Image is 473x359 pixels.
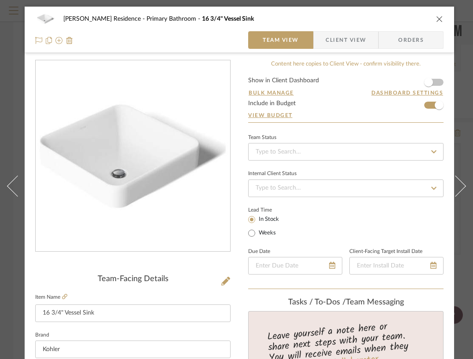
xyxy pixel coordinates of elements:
div: Internal Client Status [248,172,297,176]
input: Enter Install Date [349,257,444,275]
img: a067b9d4-19f8-4f22-9902-f8bc6b642340_436x436.jpg [37,61,228,252]
div: Team-Facing Details [35,275,231,284]
input: Type to Search… [248,143,444,161]
span: 16 3/4" Vessel Sink [202,16,254,22]
span: Client View [326,31,366,49]
label: Item Name [35,293,67,301]
a: View Budget [248,112,444,119]
input: Enter Brand [35,341,231,358]
button: Bulk Manage [248,89,294,97]
span: Orders [389,31,433,49]
label: Brand [35,333,49,337]
input: Enter Due Date [248,257,342,275]
button: Dashboard Settings [371,89,444,97]
label: Lead Time [248,206,293,214]
label: In Stock [257,216,279,223]
div: 0 [36,61,230,252]
span: [PERSON_NAME] Residence [63,16,147,22]
mat-radio-group: Select item type [248,214,293,238]
label: Client-Facing Target Install Date [349,249,422,254]
img: a067b9d4-19f8-4f22-9902-f8bc6b642340_48x40.jpg [35,10,56,28]
input: Enter Item Name [35,304,231,322]
input: Type to Search… [248,179,444,197]
img: Remove from project [66,37,73,44]
label: Weeks [257,229,276,237]
div: Content here copies to Client View - confirm visibility there. [248,60,444,69]
div: team Messaging [248,298,444,308]
span: Team View [263,31,299,49]
label: Due Date [248,249,270,254]
span: Primary Bathroom [147,16,202,22]
div: Team Status [248,136,276,140]
button: close [436,15,444,23]
span: Tasks / To-Dos / [288,298,346,306]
